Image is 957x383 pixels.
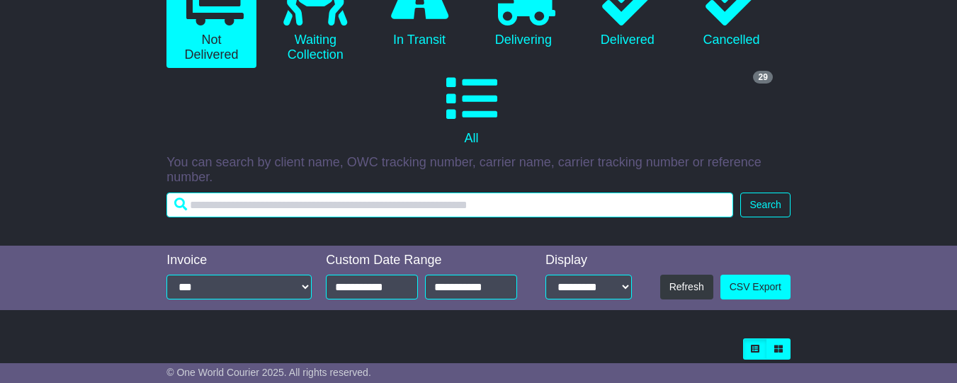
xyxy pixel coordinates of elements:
a: CSV Export [720,275,791,299]
div: Invoice [166,253,312,268]
div: Custom Date Range [326,253,524,268]
span: © One World Courier 2025. All rights reserved. [166,367,371,378]
p: You can search by client name, OWC tracking number, carrier name, carrier tracking number or refe... [166,155,791,185]
a: 29 All [166,68,776,152]
button: Search [740,193,790,217]
button: Refresh [660,275,713,299]
div: Display [545,253,632,268]
span: 29 [753,71,772,84]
